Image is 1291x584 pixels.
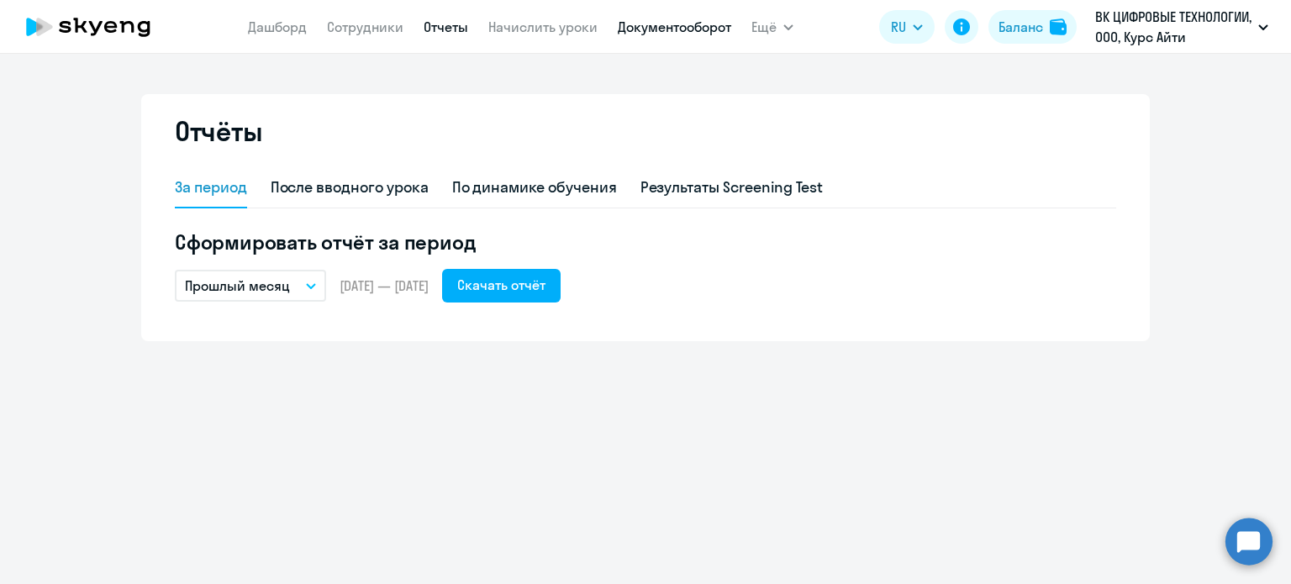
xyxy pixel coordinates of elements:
[175,270,326,302] button: Прошлый месяц
[175,176,247,198] div: За период
[175,114,262,148] h2: Отчёты
[340,276,429,295] span: [DATE] — [DATE]
[442,269,561,303] button: Скачать отчёт
[327,18,403,35] a: Сотрудники
[891,17,906,37] span: RU
[640,176,824,198] div: Результаты Screening Test
[248,18,307,35] a: Дашборд
[988,10,1077,44] button: Балансbalance
[618,18,731,35] a: Документооборот
[999,17,1043,37] div: Баланс
[457,275,545,295] div: Скачать отчёт
[175,229,1116,255] h5: Сформировать отчёт за период
[1050,18,1067,35] img: balance
[452,176,617,198] div: По динамике обучения
[751,10,793,44] button: Ещё
[424,18,468,35] a: Отчеты
[879,10,935,44] button: RU
[1087,7,1277,47] button: ВК ЦИФРОВЫЕ ТЕХНОЛОГИИ, ООО, Курс Айти
[1095,7,1251,47] p: ВК ЦИФРОВЫЕ ТЕХНОЛОГИИ, ООО, Курс Айти
[271,176,429,198] div: После вводного урока
[488,18,598,35] a: Начислить уроки
[185,276,290,296] p: Прошлый месяц
[751,17,777,37] span: Ещё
